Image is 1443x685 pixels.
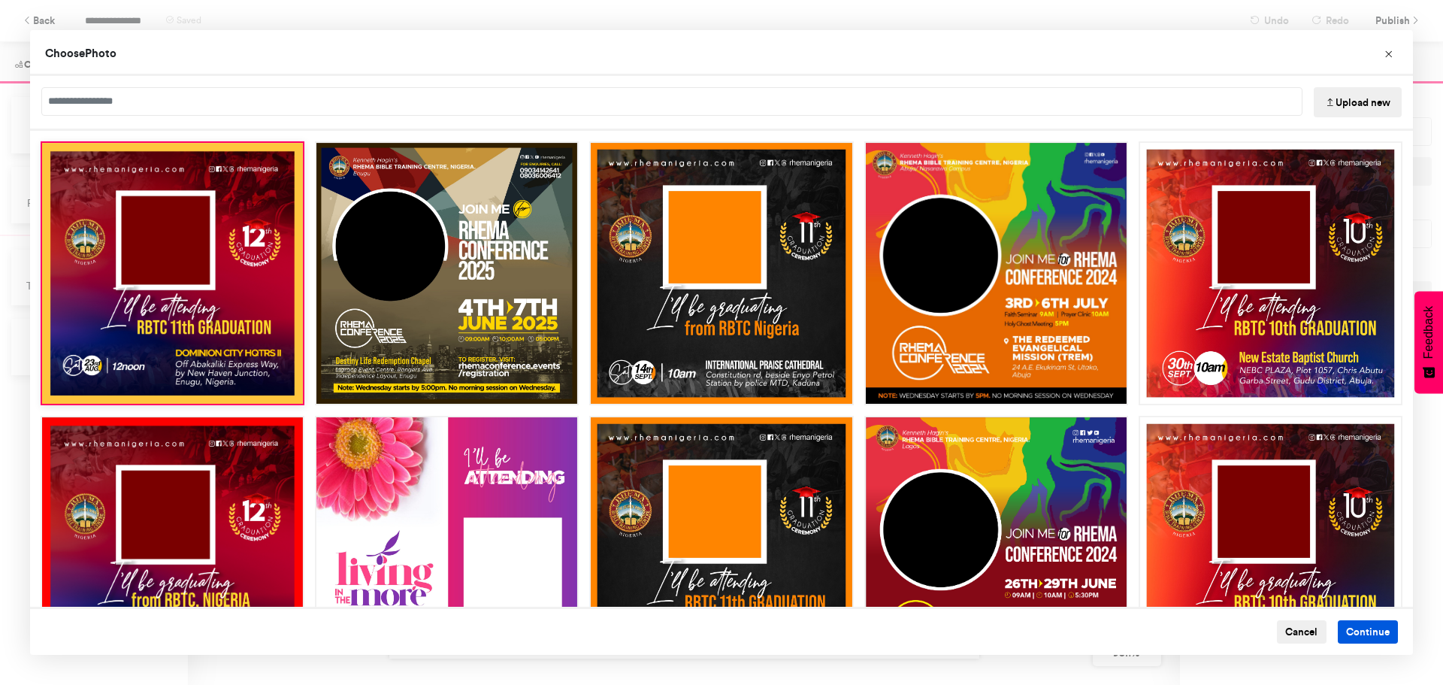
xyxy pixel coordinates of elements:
[45,46,116,60] span: Choose Photo
[1338,620,1399,644] button: Continue
[1314,87,1402,117] button: Upload new
[30,30,1413,655] div: Choose Image
[1414,291,1443,393] button: Feedback - Show survey
[1368,610,1425,667] iframe: Drift Widget Chat Controller
[1422,306,1435,359] span: Feedback
[1277,620,1327,644] button: Cancel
